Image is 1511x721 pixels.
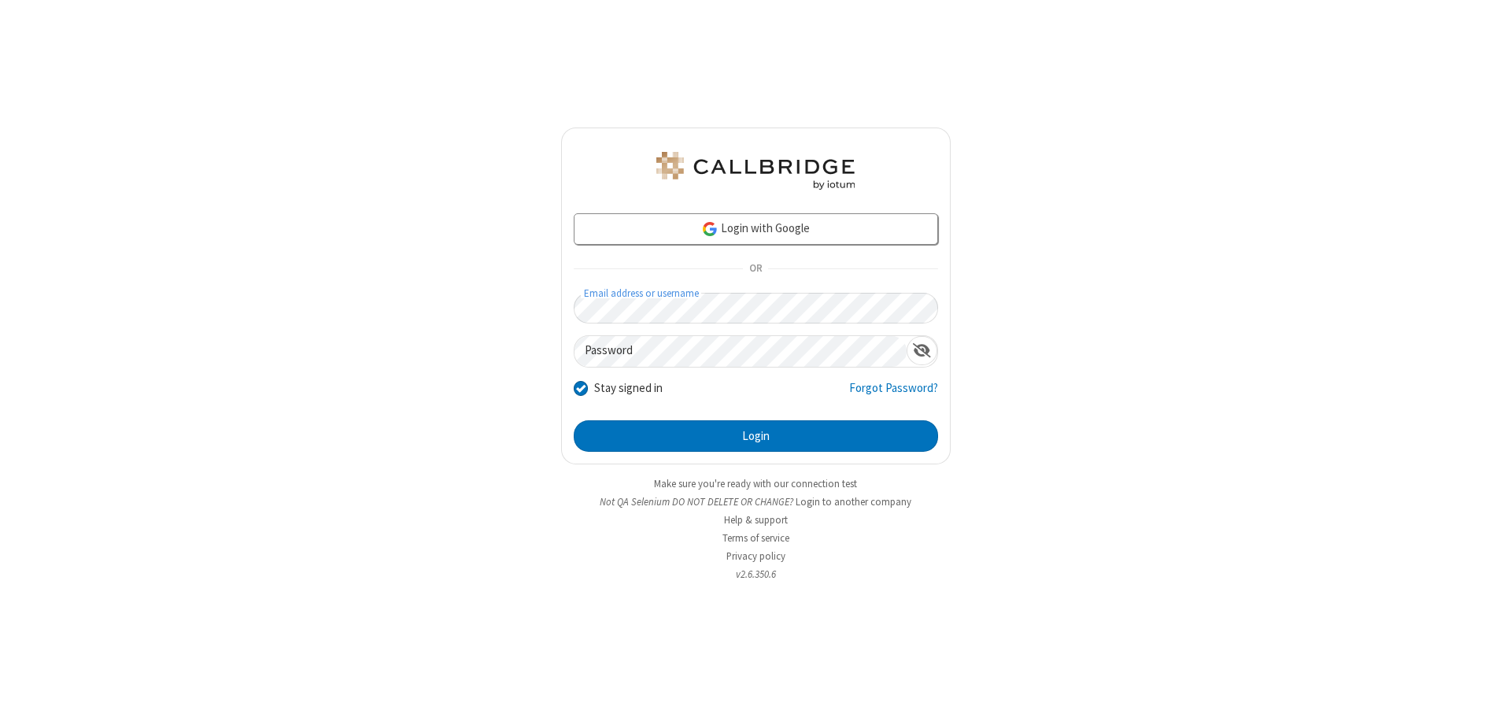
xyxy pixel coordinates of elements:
a: Login with Google [574,213,938,245]
input: Password [574,336,907,367]
a: Terms of service [722,531,789,545]
label: Stay signed in [594,379,663,397]
button: Login [574,420,938,452]
input: Email address or username [574,293,938,324]
a: Forgot Password? [849,379,938,409]
li: Not QA Selenium DO NOT DELETE OR CHANGE? [561,494,951,509]
button: Login to another company [796,494,911,509]
a: Privacy policy [726,549,785,563]
img: QA Selenium DO NOT DELETE OR CHANGE [653,152,858,190]
a: Make sure you're ready with our connection test [654,477,857,490]
img: google-icon.png [701,220,719,238]
div: Show password [907,336,937,365]
span: OR [743,258,768,280]
li: v2.6.350.6 [561,567,951,582]
a: Help & support [724,513,788,527]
